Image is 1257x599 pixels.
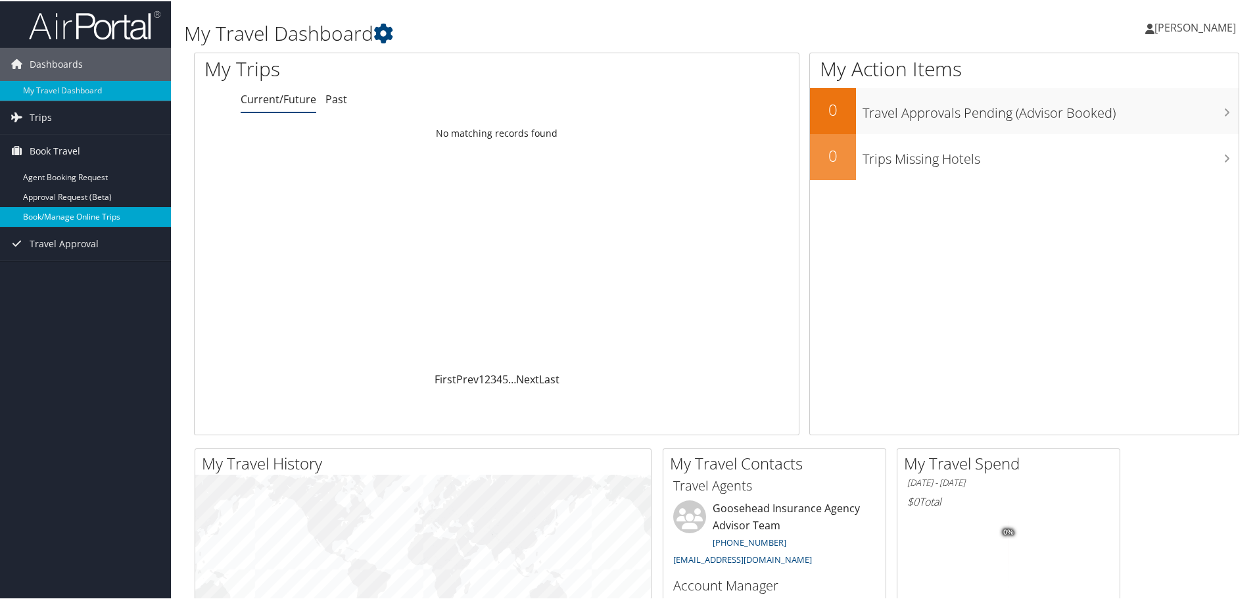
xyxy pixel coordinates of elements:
[673,575,876,594] h3: Account Manager
[30,226,99,259] span: Travel Approval
[810,97,856,120] h2: 0
[490,371,496,385] a: 3
[907,493,919,508] span: $0
[1154,19,1236,34] span: [PERSON_NAME]
[30,133,80,166] span: Book Travel
[863,142,1239,167] h3: Trips Missing Hotels
[673,475,876,494] h3: Travel Agents
[241,91,316,105] a: Current/Future
[456,371,479,385] a: Prev
[202,451,651,473] h2: My Travel History
[907,475,1110,488] h6: [DATE] - [DATE]
[810,87,1239,133] a: 0Travel Approvals Pending (Advisor Booked)
[184,18,894,46] h1: My Travel Dashboard
[904,451,1120,473] h2: My Travel Spend
[810,54,1239,82] h1: My Action Items
[508,371,516,385] span: …
[435,371,456,385] a: First
[670,451,886,473] h2: My Travel Contacts
[485,371,490,385] a: 2
[204,54,537,82] h1: My Trips
[30,100,52,133] span: Trips
[479,371,485,385] a: 1
[502,371,508,385] a: 5
[195,120,799,144] td: No matching records found
[907,493,1110,508] h6: Total
[863,96,1239,121] h3: Travel Approvals Pending (Advisor Booked)
[30,47,83,80] span: Dashboards
[673,552,812,564] a: [EMAIL_ADDRESS][DOMAIN_NAME]
[810,143,856,166] h2: 0
[29,9,160,39] img: airportal-logo.png
[325,91,347,105] a: Past
[1145,7,1249,46] a: [PERSON_NAME]
[1003,527,1014,535] tspan: 0%
[516,371,539,385] a: Next
[713,535,786,547] a: [PHONE_NUMBER]
[539,371,559,385] a: Last
[810,133,1239,179] a: 0Trips Missing Hotels
[496,371,502,385] a: 4
[667,499,882,569] li: Goosehead Insurance Agency Advisor Team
